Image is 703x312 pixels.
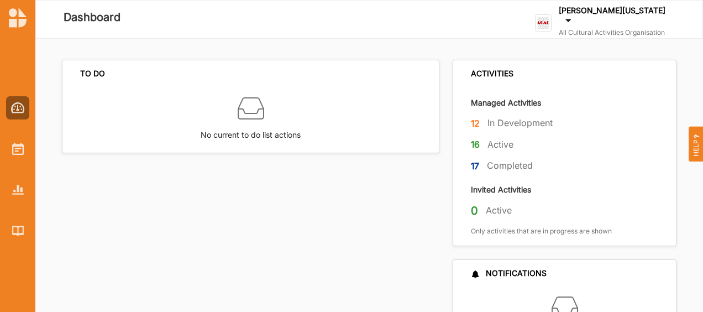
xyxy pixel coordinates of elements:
div: NOTIFICATIONS [471,268,547,278]
label: Invited Activities [471,184,531,195]
div: TO DO [80,69,105,79]
img: box [238,95,264,122]
label: Managed Activities [471,97,541,108]
label: Active [486,205,512,216]
label: No current to do list actions [201,122,301,141]
label: 0 [471,204,478,218]
label: 17 [471,159,480,173]
a: Reports [6,178,29,201]
a: Dashboard [6,96,29,119]
label: 12 [471,117,480,131]
label: Completed [487,160,533,171]
label: Only activities that are in progress are shown [471,227,612,236]
div: ACTIVITIES [471,69,513,79]
label: All Cultural Activities Organisation [559,28,670,37]
a: Library [6,219,29,242]
img: logo [9,8,27,28]
img: Activities [12,143,24,155]
label: 16 [471,138,480,152]
label: Active [487,139,513,150]
img: Reports [12,185,24,194]
label: In Development [487,117,553,129]
label: [PERSON_NAME][US_STATE] [559,6,665,15]
img: Dashboard [11,102,25,113]
a: Activities [6,137,29,160]
img: logo [535,14,552,32]
img: Library [12,226,24,235]
label: Dashboard [64,8,120,27]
